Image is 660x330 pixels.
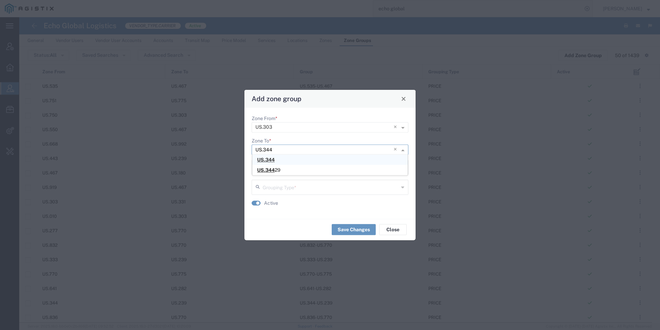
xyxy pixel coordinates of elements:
button: Close [379,224,407,235]
span: Clear all [394,145,399,155]
div: Options List [252,155,408,175]
span: US.344 [257,157,275,162]
span: 29 [257,167,280,173]
span: Clear all [394,122,399,132]
label: Zone To [252,137,271,145]
button: Save Changes [332,224,376,235]
label: Zone From [252,115,277,122]
h4: Add zone group [252,94,301,104]
button: Close [399,94,408,104]
span: US.344 [257,167,275,173]
label: Active [264,200,278,207]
